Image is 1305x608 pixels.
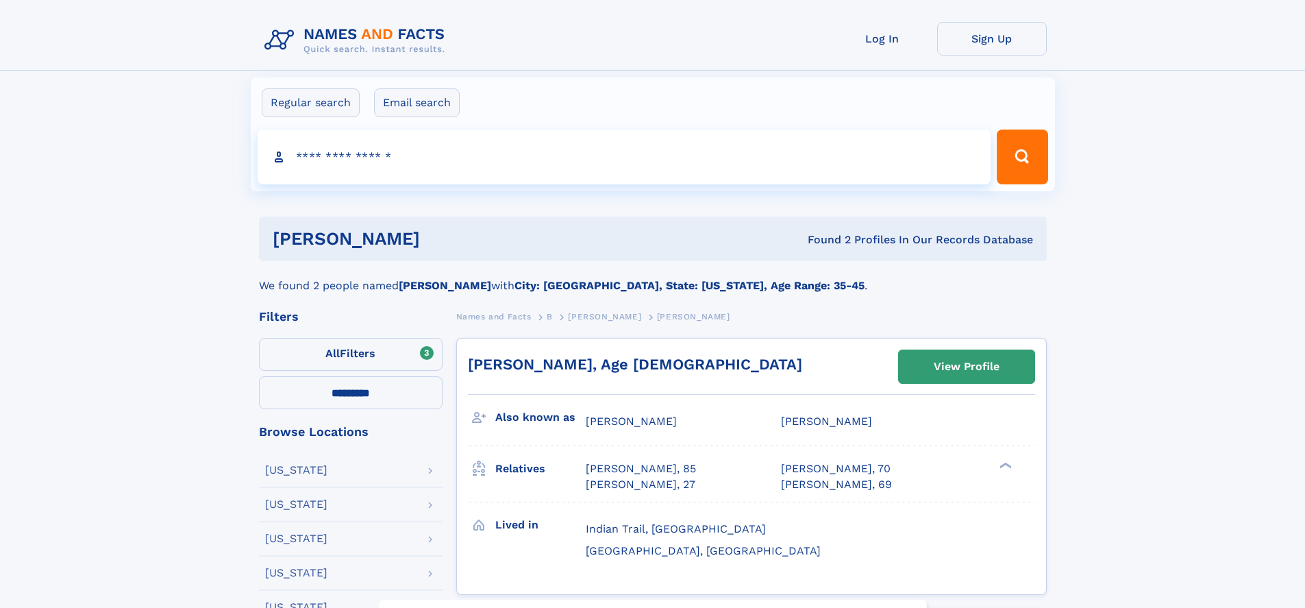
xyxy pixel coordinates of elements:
span: B [547,312,553,321]
img: Logo Names and Facts [259,22,456,59]
span: [PERSON_NAME] [657,312,730,321]
h3: Lived in [495,513,586,537]
h3: Also known as [495,406,586,429]
span: [PERSON_NAME] [568,312,641,321]
div: We found 2 people named with . [259,261,1047,294]
input: search input [258,130,991,184]
div: Found 2 Profiles In Our Records Database [614,232,1033,247]
a: [PERSON_NAME] [568,308,641,325]
a: Sign Up [937,22,1047,56]
span: [PERSON_NAME] [781,415,872,428]
span: [GEOGRAPHIC_DATA], [GEOGRAPHIC_DATA] [586,544,821,557]
div: Browse Locations [259,426,443,438]
a: [PERSON_NAME], 27 [586,477,695,492]
a: Names and Facts [456,308,532,325]
span: [PERSON_NAME] [586,415,677,428]
a: [PERSON_NAME], 70 [781,461,891,476]
div: [US_STATE] [265,465,327,476]
button: Search Button [997,130,1047,184]
b: [PERSON_NAME] [399,279,491,292]
div: View Profile [934,351,999,382]
h3: Relatives [495,457,586,481]
a: [PERSON_NAME], 69 [781,477,892,492]
div: [US_STATE] [265,533,327,544]
a: [PERSON_NAME], Age [DEMOGRAPHIC_DATA] [468,356,802,373]
label: Filters [259,338,443,371]
a: B [547,308,553,325]
b: City: [GEOGRAPHIC_DATA], State: [US_STATE], Age Range: 35-45 [514,279,865,292]
a: [PERSON_NAME], 85 [586,461,696,476]
div: ❯ [996,461,1012,470]
span: All [325,347,340,360]
div: Filters [259,311,443,323]
label: Regular search [262,88,360,117]
a: View Profile [899,350,1034,383]
div: [US_STATE] [265,499,327,510]
h1: [PERSON_NAME] [273,230,614,247]
a: Log In [828,22,937,56]
span: Indian Trail, [GEOGRAPHIC_DATA] [586,522,766,535]
div: [US_STATE] [265,568,327,579]
label: Email search [374,88,460,117]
